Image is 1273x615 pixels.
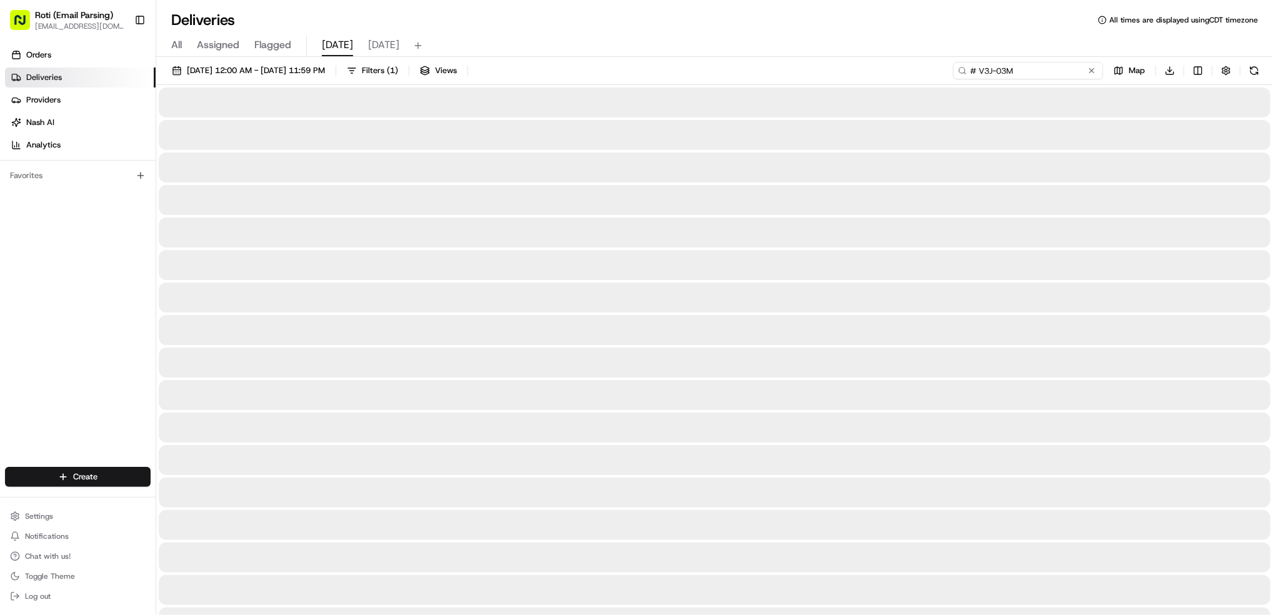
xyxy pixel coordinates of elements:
[35,9,113,21] button: Roti (Email Parsing)
[26,49,51,61] span: Orders
[5,166,151,186] div: Favorites
[5,547,151,565] button: Chat with us!
[5,45,156,65] a: Orders
[5,507,151,525] button: Settings
[187,65,325,76] span: [DATE] 12:00 AM - [DATE] 11:59 PM
[5,112,156,132] a: Nash AI
[25,194,35,204] img: 1736555255976-a54dd68f-1ca7-489b-9aae-adbdc363a1c4
[56,119,205,132] div: Start new chat
[5,467,151,487] button: Create
[25,551,71,561] span: Chat with us!
[39,194,101,204] span: [PERSON_NAME]
[26,94,61,106] span: Providers
[197,37,239,52] span: Assigned
[414,62,462,79] button: Views
[12,247,22,257] div: 📗
[26,139,61,151] span: Analytics
[12,182,32,202] img: Masood Aslam
[25,571,75,581] span: Toggle Theme
[25,531,69,541] span: Notifications
[101,241,206,263] a: 💻API Documentation
[26,119,49,142] img: 9188753566659_6852d8bf1fb38e338040_72.png
[194,160,227,175] button: See all
[435,65,457,76] span: Views
[1246,62,1263,79] button: Refresh
[106,247,116,257] div: 💻
[212,123,227,138] button: Start new chat
[341,62,404,79] button: Filters(1)
[368,37,399,52] span: [DATE]
[35,21,124,31] button: [EMAIL_ADDRESS][DOMAIN_NAME]
[124,276,151,286] span: Pylon
[25,246,96,258] span: Knowledge Base
[254,37,291,52] span: Flagged
[88,276,151,286] a: Powered byPylon
[104,194,108,204] span: •
[73,471,97,482] span: Create
[25,591,51,601] span: Log out
[1129,65,1145,76] span: Map
[953,62,1103,79] input: Type to search
[5,90,156,110] a: Providers
[1108,62,1151,79] button: Map
[111,194,136,204] span: [DATE]
[7,241,101,263] a: 📗Knowledge Base
[171,37,182,52] span: All
[32,81,206,94] input: Clear
[118,246,201,258] span: API Documentation
[322,37,353,52] span: [DATE]
[56,132,172,142] div: We're available if you need us!
[5,135,156,155] a: Analytics
[387,65,398,76] span: ( 1 )
[12,162,80,172] div: Past conversations
[5,67,156,87] a: Deliveries
[5,527,151,545] button: Notifications
[12,50,227,70] p: Welcome 👋
[166,62,331,79] button: [DATE] 12:00 AM - [DATE] 11:59 PM
[26,72,62,83] span: Deliveries
[5,587,151,605] button: Log out
[12,119,35,142] img: 1736555255976-a54dd68f-1ca7-489b-9aae-adbdc363a1c4
[5,567,151,585] button: Toggle Theme
[26,117,54,128] span: Nash AI
[171,10,235,30] h1: Deliveries
[12,12,37,37] img: Nash
[1109,15,1258,25] span: All times are displayed using CDT timezone
[25,511,53,521] span: Settings
[362,65,398,76] span: Filters
[5,5,129,35] button: Roti (Email Parsing)[EMAIL_ADDRESS][DOMAIN_NAME]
